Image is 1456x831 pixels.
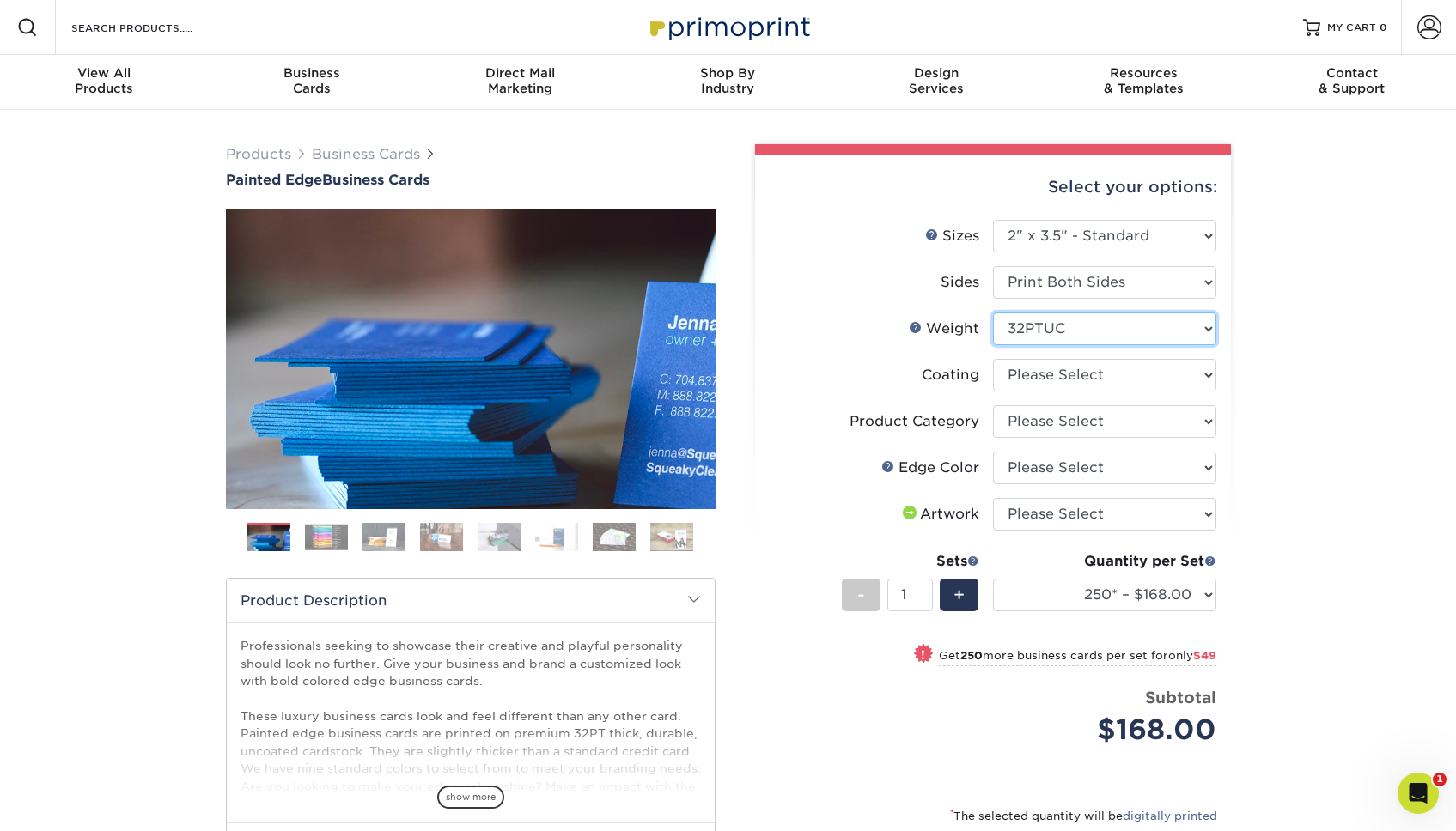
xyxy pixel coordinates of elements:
[1040,65,1248,96] div: & Templates
[832,65,1040,81] span: Design
[226,172,716,188] a: Painted EdgeBusiness Cards
[226,114,716,604] img: Painted Edge 01
[832,55,1040,110] a: DesignServices
[70,17,237,38] input: SEARCH PRODUCTS.....
[909,318,979,339] div: Weight
[1040,65,1248,81] span: Resources
[226,172,322,188] span: Painted Edge
[312,146,420,162] a: Business Cards
[208,65,416,96] div: Cards
[1433,773,1447,786] span: 1
[593,522,636,552] img: Business Cards 07
[624,65,832,81] span: Shop By
[925,226,979,246] div: Sizes
[650,522,693,552] img: Business Cards 08
[478,522,521,552] img: Business Cards 05
[1006,709,1216,750] div: $168.00
[939,649,1216,666] small: Get more business cards per set for
[769,155,1217,220] div: Select your options:
[921,646,925,664] span: !
[950,810,1217,822] small: The selected quantity will be
[4,779,146,825] iframe: Google Customer Reviews
[226,146,291,162] a: Products
[535,522,578,552] img: Business Cards 06
[362,522,405,552] img: Business Cards 03
[226,172,716,188] h1: Business Cards
[624,55,832,110] a: Shop ByIndustry
[305,524,348,550] img: Business Cards 02
[922,365,979,385] div: Coating
[993,551,1216,572] div: Quantity per Set
[420,522,463,552] img: Business Cards 04
[941,272,979,293] div: Sides
[1040,55,1248,110] a: Resources& Templates
[1248,65,1456,81] span: Contact
[437,786,504,809] span: show more
[1327,21,1376,35] span: MY CART
[416,65,624,81] span: Direct Mail
[643,9,814,45] img: Primoprint
[881,458,979,478] div: Edge Color
[1168,649,1216,662] span: only
[247,517,290,560] img: Business Cards 01
[1398,773,1439,814] iframe: Intercom live chat
[960,649,983,662] strong: 250
[857,582,865,608] span: -
[208,65,416,81] span: Business
[1193,649,1216,662] span: $49
[953,582,965,608] span: +
[416,65,624,96] div: Marketing
[1123,810,1217,822] a: digitally printed
[208,55,416,110] a: BusinessCards
[899,504,979,525] div: Artwork
[416,55,624,110] a: Direct MailMarketing
[1145,688,1216,707] strong: Subtotal
[1248,65,1456,96] div: & Support
[227,579,715,622] h2: Product Description
[1248,55,1456,110] a: Contact& Support
[1380,21,1387,33] span: 0
[832,65,1040,96] div: Services
[624,65,832,96] div: Industry
[850,411,979,432] div: Product Category
[842,551,979,572] div: Sets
